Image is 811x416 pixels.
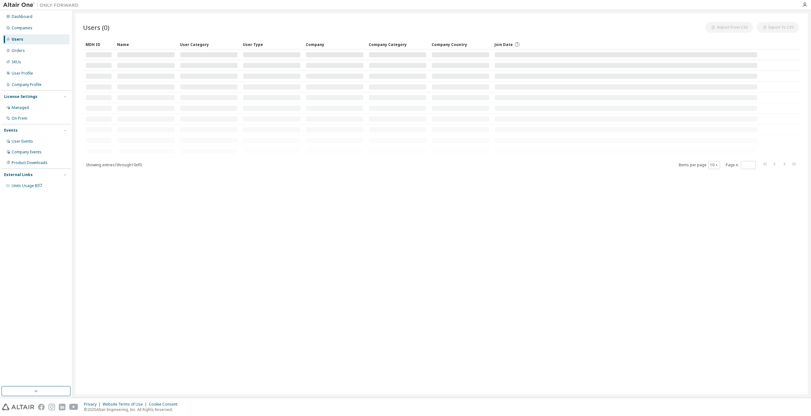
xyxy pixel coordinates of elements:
div: SKUs [12,60,21,65]
div: MDH ID [86,39,112,49]
div: User Profile [12,71,33,76]
span: Page n. [726,161,756,169]
div: Managed [12,105,29,110]
img: altair_logo.svg [2,404,34,410]
img: facebook.svg [38,404,45,410]
button: Export To CSV [757,22,799,33]
div: Company Category [369,39,427,49]
button: 10 [710,162,719,168]
img: linkedin.svg [59,404,65,410]
div: Companies [12,26,32,31]
div: Name [117,39,175,49]
div: License Settings [4,94,37,99]
div: Dashboard [12,14,32,19]
div: Company [306,39,364,49]
img: Altair One [3,2,82,8]
svg: Date when the user was first added or directly signed up. If the user was deleted and later re-ad... [514,42,520,47]
div: Company Country [432,39,489,49]
div: Product Downloads [12,160,48,165]
div: On Prem [12,116,27,121]
img: youtube.svg [69,404,78,410]
img: instagram.svg [48,404,55,410]
span: Join Date [495,42,513,47]
div: User Category [180,39,238,49]
div: Users [12,37,23,42]
div: Events [4,128,18,133]
div: Orders [12,48,25,53]
button: Import From CSV [705,22,753,33]
div: Cookie Consent [149,402,181,407]
div: User Type [243,39,301,49]
span: Users (0) [83,23,109,32]
div: Website Terms of Use [103,402,149,407]
div: Company Events [12,150,42,155]
div: External Links [4,172,33,177]
div: User Events [12,139,33,144]
span: Items per page [679,161,720,169]
div: Privacy [84,402,103,407]
div: Company Profile [12,82,42,87]
span: Units Usage BI [12,183,42,188]
p: © 2025 Altair Engineering, Inc. All Rights Reserved. [84,407,181,412]
span: Showing entries 1 through 10 of 0 [86,162,142,168]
